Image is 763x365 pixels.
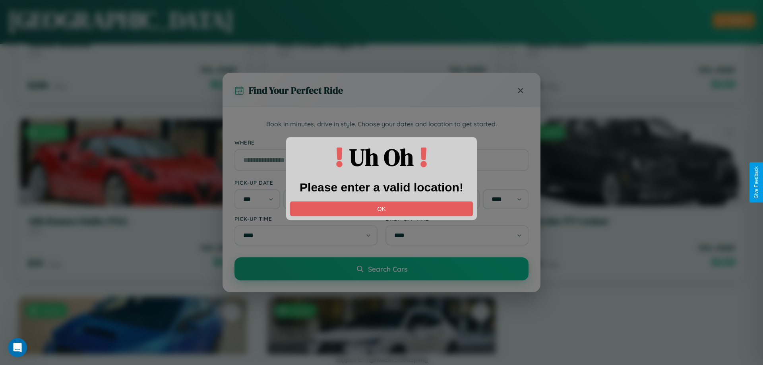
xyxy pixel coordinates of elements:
span: Search Cars [368,265,407,273]
p: Book in minutes, drive in style. Choose your dates and location to get started. [234,119,529,129]
label: Pick-up Date [234,179,378,186]
h3: Find Your Perfect Ride [249,84,343,97]
label: Pick-up Time [234,215,378,222]
label: Drop-off Time [385,215,529,222]
label: Drop-off Date [385,179,529,186]
label: Where [234,139,529,146]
